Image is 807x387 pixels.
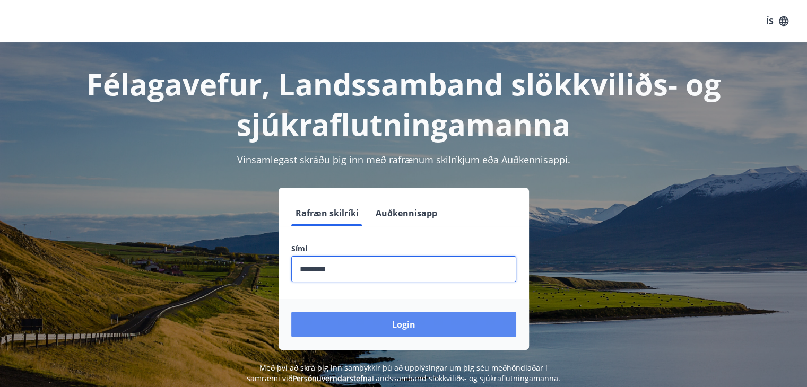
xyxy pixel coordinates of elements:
button: ÍS [760,12,794,31]
button: Auðkennisapp [371,200,441,226]
label: Sími [291,243,516,254]
a: Persónuverndarstefna [292,373,372,383]
h1: Félagavefur, Landssamband slökkviliðs- og sjúkraflutningamanna [34,64,773,144]
span: Með því að skrá þig inn samþykkir þú að upplýsingar um þig séu meðhöndlaðar í samræmi við Landssa... [247,363,560,383]
button: Rafræn skilríki [291,200,363,226]
button: Login [291,312,516,337]
span: Vinsamlegast skráðu þig inn með rafrænum skilríkjum eða Auðkennisappi. [237,153,570,166]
